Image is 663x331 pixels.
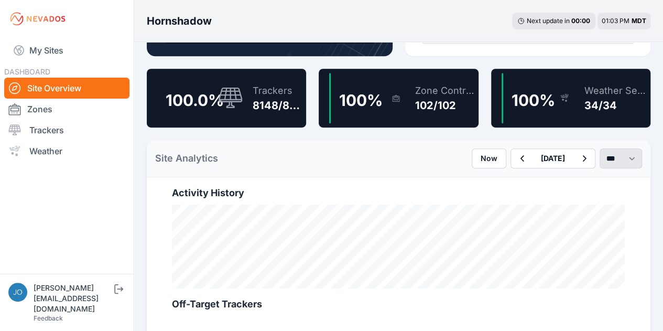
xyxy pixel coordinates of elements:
a: Weather [4,141,129,162]
h2: Site Analytics [155,151,218,166]
div: 00 : 00 [571,17,590,25]
span: Next update in [527,17,570,25]
span: MDT [632,17,646,25]
div: Trackers [253,83,302,98]
a: Site Overview [4,78,129,99]
div: 34/34 [584,98,646,113]
h3: Hornshadow [147,14,212,28]
span: DASHBOARD [4,67,50,76]
div: 8148/8149 [253,98,302,113]
span: 100 % [512,91,555,110]
span: 100.0 % [166,91,224,110]
div: [PERSON_NAME][EMAIL_ADDRESS][DOMAIN_NAME] [34,283,112,314]
a: Zones [4,99,129,120]
button: [DATE] [532,149,573,168]
a: 100%Zone Controllers102/102 [319,69,478,127]
nav: Breadcrumb [147,7,212,35]
h2: Activity History [172,186,625,200]
span: 01:03 PM [602,17,629,25]
a: My Sites [4,38,129,63]
div: 102/102 [415,98,474,113]
span: 100 % [339,91,383,110]
a: 100%Weather Sensors34/34 [491,69,650,127]
h2: Off-Target Trackers [172,297,625,312]
a: Feedback [34,314,63,322]
img: jos@nevados.solar [8,283,27,302]
button: Now [472,148,506,168]
img: Nevados [8,10,67,27]
a: Trackers [4,120,129,141]
a: 100.0%Trackers8148/8149 [147,69,306,127]
div: Weather Sensors [584,83,646,98]
div: Zone Controllers [415,83,474,98]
